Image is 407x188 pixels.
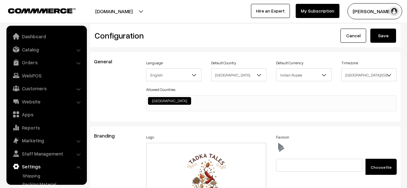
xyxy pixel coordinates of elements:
button: Save [370,29,396,43]
a: Apps [8,109,85,120]
a: Packing Material [21,181,85,187]
a: WebPOS [8,70,85,81]
img: COMMMERCE [8,8,76,13]
span: India [211,69,266,81]
a: Catalog [8,44,85,55]
span: English [146,68,201,81]
a: Customers [8,83,85,94]
button: [PERSON_NAME] [347,3,402,19]
a: My Subscription [296,4,339,18]
a: Hire an Expert [251,4,290,18]
a: Staff Management [8,148,85,159]
img: user [389,6,399,16]
li: India [148,97,191,105]
span: India [211,68,266,81]
button: [DOMAIN_NAME] [73,3,155,19]
label: Timezone [341,60,358,66]
span: General [94,58,120,65]
label: Default Currency [276,60,303,66]
span: Indian Rupee [276,68,331,81]
a: Shipping [21,172,85,179]
a: Orders [8,57,85,68]
label: Logo [146,134,154,140]
a: Marketing [8,135,85,146]
span: Asia/Kolkata [342,69,396,81]
span: English [146,69,201,81]
span: Branding [94,132,122,139]
label: Language [146,60,163,66]
label: Favicon [276,134,289,140]
a: Reports [8,122,85,133]
img: favicon.ico [276,143,286,152]
span: Asia/Kolkata [341,68,397,81]
span: Choose file [371,165,392,170]
a: Settings [8,161,85,172]
h2: Configuration [95,31,241,40]
a: Website [8,96,85,107]
span: Indian Rupee [276,69,331,81]
a: Cancel [340,29,366,43]
a: COMMMERCE [8,6,64,14]
label: Allowed Countries [146,87,175,93]
a: Dashboard [8,31,85,42]
label: Default Country [211,60,236,66]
